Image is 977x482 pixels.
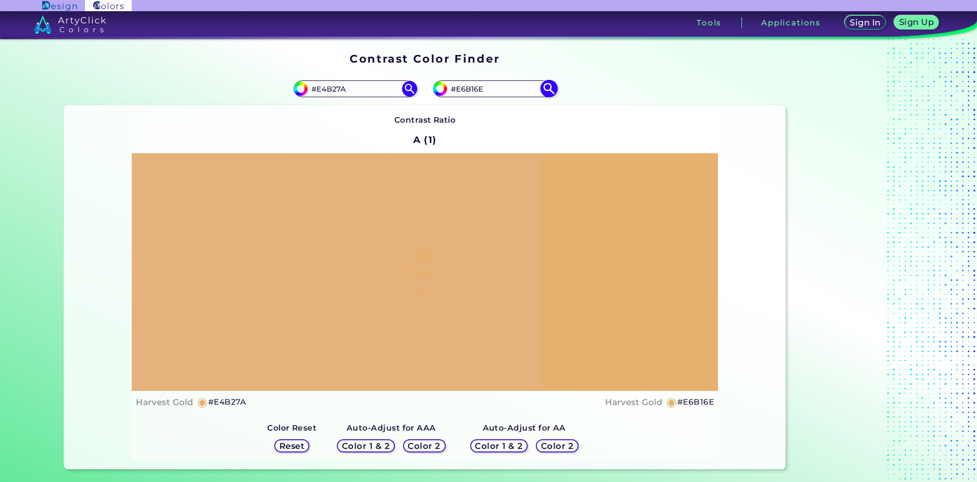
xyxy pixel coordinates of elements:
[394,115,456,125] strong: Contrast Ratio
[197,396,208,408] h5: ◉
[280,442,303,449] h5: Reset
[851,19,879,26] h5: Sign In
[42,1,76,11] img: ArtyClick Design logo
[411,283,439,298] h4: Text ✗
[401,265,448,280] h1: Title ✗
[347,423,436,433] strong: Auto-Adjust for AAA
[477,442,521,449] h5: Color 1 & 2
[896,16,937,30] a: Sign Up
[447,82,542,96] input: type color 2..
[136,395,193,410] h4: Harvest Gold
[344,442,388,449] h5: Color 1 & 2
[409,129,442,151] h2: A (1)
[666,396,677,408] h5: ◉
[542,442,572,449] h5: Color 2
[540,80,558,98] img: icon search
[402,81,417,96] img: icon search
[697,19,722,26] h3: Tools
[350,51,500,66] h1: Contrast Color Finder
[483,423,566,433] strong: Auto-Adjust for AA
[34,15,106,34] img: logo_artyclick_colors_white.svg
[605,395,663,410] h4: Harvest Gold
[761,19,821,26] h3: Applications
[267,423,317,433] strong: Color Reset
[677,395,714,409] h5: #E6B16E
[308,82,403,96] input: type color 1..
[901,18,932,26] h5: Sign Up
[208,395,246,409] h5: #E4B27A
[409,442,439,449] h5: Color 2
[846,16,884,30] a: Sign In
